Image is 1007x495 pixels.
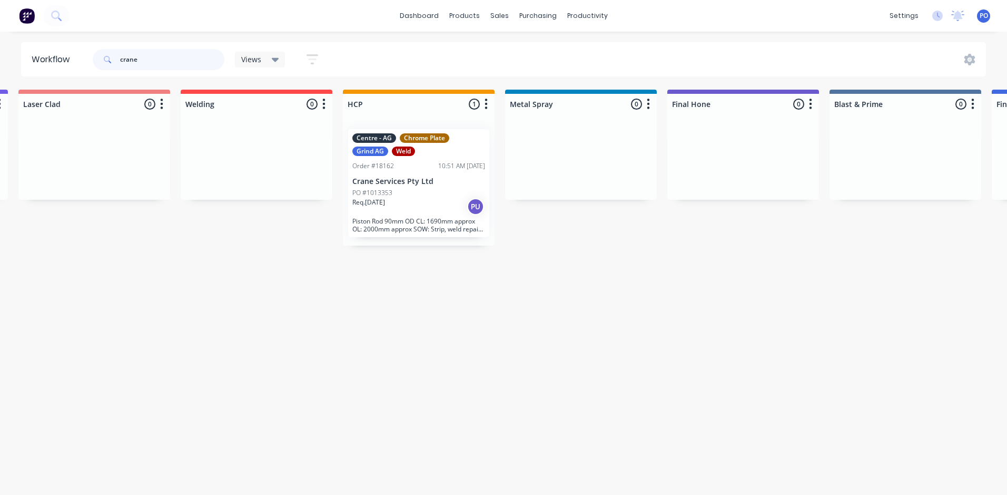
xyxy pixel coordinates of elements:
[352,217,485,233] p: Piston Rod 90mm OD CL: 1690mm approx OL: 2000mm approx SOW: Strip, weld repair, recentre, pre gri...
[485,8,514,24] div: sales
[392,147,415,156] div: Weld
[348,129,489,237] div: Centre - AGChrome PlateGrind AGWeldOrder #1816210:51 AM [DATE]Crane Services Pty LtdPO #1013353Re...
[352,198,385,207] p: Req. [DATE]
[562,8,613,24] div: productivity
[32,53,75,66] div: Workflow
[394,8,444,24] a: dashboard
[514,8,562,24] div: purchasing
[884,8,924,24] div: settings
[352,161,394,171] div: Order #18162
[467,198,484,215] div: PU
[241,54,261,65] span: Views
[438,161,485,171] div: 10:51 AM [DATE]
[352,177,485,186] p: Crane Services Pty Ltd
[400,133,449,143] div: Chrome Plate
[19,8,35,24] img: Factory
[444,8,485,24] div: products
[980,11,988,21] span: PO
[352,188,392,198] p: PO #1013353
[120,49,224,70] input: Search for orders...
[352,133,396,143] div: Centre - AG
[352,147,388,156] div: Grind AG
